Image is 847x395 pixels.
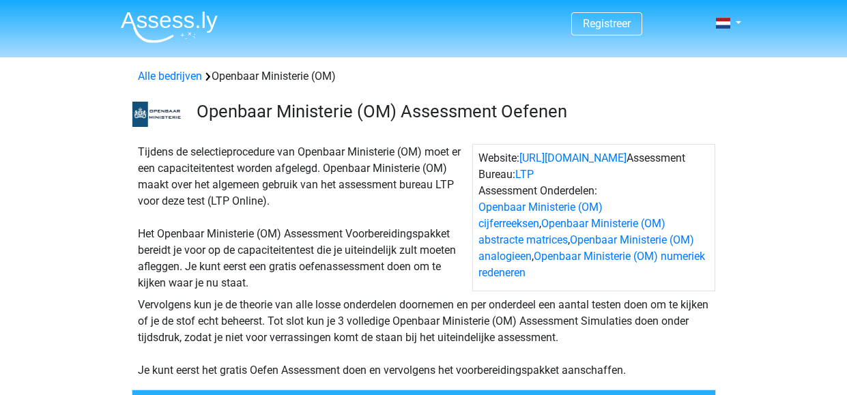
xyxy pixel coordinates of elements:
[197,101,705,122] h3: Openbaar Ministerie (OM) Assessment Oefenen
[478,250,705,279] a: Openbaar Ministerie (OM) numeriek redeneren
[132,68,715,85] div: Openbaar Ministerie (OM)
[515,168,534,181] a: LTP
[478,201,603,230] a: Openbaar Ministerie (OM) cijferreeksen
[132,297,715,379] div: Vervolgens kun je de theorie van alle losse onderdelen doornemen en per onderdeel een aantal test...
[132,144,472,291] div: Tijdens de selectieprocedure van Openbaar Ministerie (OM) moet er een capaciteitentest worden afg...
[478,217,665,246] a: Openbaar Ministerie (OM) abstracte matrices
[138,70,202,83] a: Alle bedrijven
[472,144,715,291] div: Website: Assessment Bureau: Assessment Onderdelen: , , ,
[478,233,694,263] a: Openbaar Ministerie (OM) analogieen
[519,151,627,164] a: [URL][DOMAIN_NAME]
[121,11,218,43] img: Assessly
[583,17,631,30] a: Registreer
